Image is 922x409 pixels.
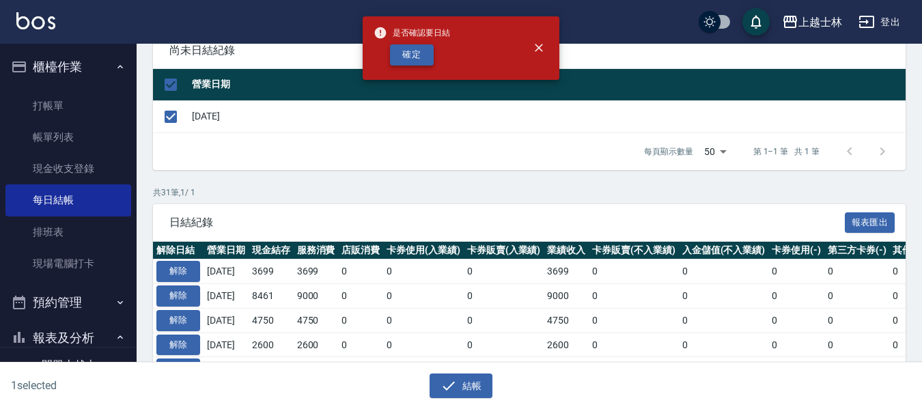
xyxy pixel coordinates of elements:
td: [DATE] [204,357,249,382]
p: 第 1–1 筆 共 1 筆 [753,145,820,158]
th: 營業日期 [188,69,906,101]
a: 現金收支登錄 [5,153,131,184]
td: 0 [338,284,383,309]
td: 8461 [249,284,294,309]
td: 0 [768,308,824,333]
td: 0 [824,284,890,309]
td: 4750 [294,308,339,333]
td: 0 [464,333,544,357]
h6: 1 selected [11,377,228,394]
td: 9000 [294,284,339,309]
td: 0 [679,284,769,309]
td: 0 [824,259,890,284]
div: 上越士林 [798,14,842,31]
td: 0 [383,333,464,357]
td: 4750 [544,308,589,333]
td: [DATE] [204,259,249,284]
td: 0 [589,284,679,309]
td: 3699 [544,259,589,284]
td: 0 [464,357,544,382]
div: 50 [699,133,731,170]
td: 2600 [249,333,294,357]
td: 9000 [544,284,589,309]
td: 2600 [544,333,589,357]
button: 解除 [156,285,200,307]
th: 解除日結 [153,242,204,259]
p: 每頁顯示數量 [644,145,693,158]
td: 0 [679,308,769,333]
button: 解除 [156,261,200,282]
td: 0 [464,259,544,284]
td: 0 [768,357,824,382]
td: 0 [464,308,544,333]
button: 上越士林 [777,8,848,36]
a: 帳單列表 [5,122,131,153]
span: 是否確認要日結 [374,26,450,40]
button: 解除 [156,358,200,380]
button: close [524,33,554,63]
th: 卡券販賣(不入業績) [589,242,679,259]
td: [DATE] [204,284,249,309]
td: 0 [824,308,890,333]
td: 0 [589,308,679,333]
td: 0 [338,333,383,357]
span: 日結紀錄 [169,216,845,229]
td: 0 [768,284,824,309]
td: 0 [589,333,679,357]
span: 尚未日結紀錄 [169,44,889,57]
th: 第三方卡券(-) [824,242,890,259]
button: 解除 [156,335,200,356]
td: 17800 [544,357,589,382]
button: 報表及分析 [5,320,131,356]
td: 3699 [294,259,339,284]
th: 入金儲值(不入業績) [679,242,769,259]
button: 櫃檯作業 [5,49,131,85]
td: 0 [768,333,824,357]
img: Logo [16,12,55,29]
p: 共 31 筆, 1 / 1 [153,186,906,199]
td: 2600 [294,333,339,357]
td: 0 [679,333,769,357]
th: 卡券使用(入業績) [383,242,464,259]
a: 每日結帳 [5,184,131,216]
td: 0 [383,357,464,382]
td: 0 [338,308,383,333]
a: 報表匯出 [845,215,895,228]
td: -4600 [824,357,890,382]
td: 0 [824,333,890,357]
th: 店販消費 [338,242,383,259]
td: 0 [679,357,769,382]
td: 4750 [249,308,294,333]
td: [DATE] [204,333,249,357]
h5: 開單上越士[PERSON_NAME] [42,358,111,386]
td: 0 [768,259,824,284]
button: 確定 [390,44,434,66]
td: 0 [383,284,464,309]
td: 0 [589,259,679,284]
td: 0 [679,259,769,284]
td: [DATE] [188,100,906,132]
button: 預約管理 [5,285,131,320]
td: 0 [383,259,464,284]
a: 打帳單 [5,90,131,122]
td: 0 [338,259,383,284]
button: 結帳 [430,373,493,399]
button: 報表匯出 [845,212,895,234]
td: [DATE] [204,308,249,333]
th: 業績收入 [544,242,589,259]
td: 0 [464,284,544,309]
th: 卡券使用(-) [768,242,824,259]
button: save [742,8,770,36]
th: 營業日期 [204,242,249,259]
td: 3699 [249,259,294,284]
th: 服務消費 [294,242,339,259]
td: 17800 [294,357,339,382]
td: 0 [338,357,383,382]
th: 現金結存 [249,242,294,259]
td: 0 [589,357,679,382]
button: 解除 [156,310,200,331]
th: 卡券販賣(入業績) [464,242,544,259]
a: 排班表 [5,216,131,248]
td: 0 [383,308,464,333]
td: 13200 [249,357,294,382]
